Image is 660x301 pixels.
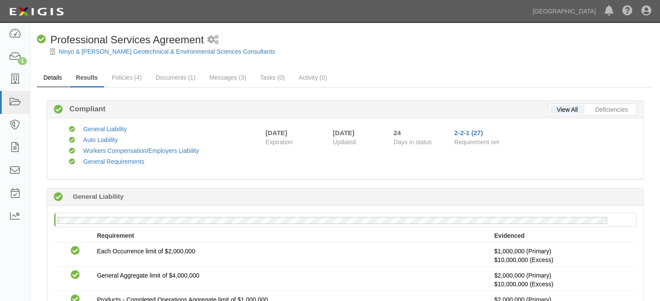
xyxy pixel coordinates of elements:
b: General Liability [73,192,124,201]
a: General Liability [83,126,127,133]
b: Compliant [63,104,105,114]
span: Policy #CUP9J428527 Insurer: Travelers Property Casualty Co of Amer [494,281,553,288]
div: 1 [18,57,27,65]
i: Compliant [69,159,75,165]
span: Policy #CUP9J428527 Insurer: Travelers Property Casualty Co of Amer [494,256,553,263]
img: logo-5460c22ac91f19d4615b14bd174203de0afe785f0fc80cf4dbbc73dc1793850b.png [7,4,66,19]
a: Messages (3) [203,69,253,86]
i: Compliant [69,137,75,143]
a: Ninyo & [PERSON_NAME] Geotechnical & Environmental Sciences Consultants [59,48,275,55]
a: Activity (0) [292,69,333,86]
a: Auto Liability [83,136,118,143]
div: Professional Services Agreement [37,32,204,47]
span: Updated [333,139,356,146]
p: $2,000,000 (Primary) [494,271,630,288]
i: Compliant [71,246,80,256]
i: Compliant [71,271,80,280]
span: Each Occurrence limit of $2,000,000 [97,248,195,255]
strong: Evidenced [494,232,525,239]
p: $1,000,000 (Primary) [494,247,630,264]
i: Compliant [69,126,75,133]
span: Requirement set [454,139,499,146]
i: Compliant [37,35,46,44]
a: Deficiencies [589,105,634,114]
a: Results [69,69,105,87]
a: Workers Compensation/Employers Liability [83,147,199,154]
div: [DATE] [333,128,381,137]
a: Documents (1) [149,69,202,86]
a: General Requirements [83,158,144,165]
strong: Requirement [97,232,134,239]
a: 2-2-1 (27) [454,129,483,136]
a: Policies (4) [105,69,148,86]
span: General Aggregate limit of $4,000,000 [97,272,199,279]
div: [DATE] [266,128,287,137]
i: Compliant 24 days (since 08/25/2025) [54,193,63,202]
span: Days in status [394,139,432,146]
a: View All [550,105,584,114]
div: Since 08/25/2025 [394,128,448,137]
a: [GEOGRAPHIC_DATA] [528,3,600,20]
span: Professional Services Agreement [50,34,204,45]
a: Details [37,69,69,87]
i: Compliant [69,148,75,154]
i: 2 scheduled workflows [207,36,219,45]
i: Compliant [54,105,63,114]
a: Tasks (0) [253,69,291,86]
span: Expiration [266,138,326,146]
i: Help Center - Complianz [622,6,633,16]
